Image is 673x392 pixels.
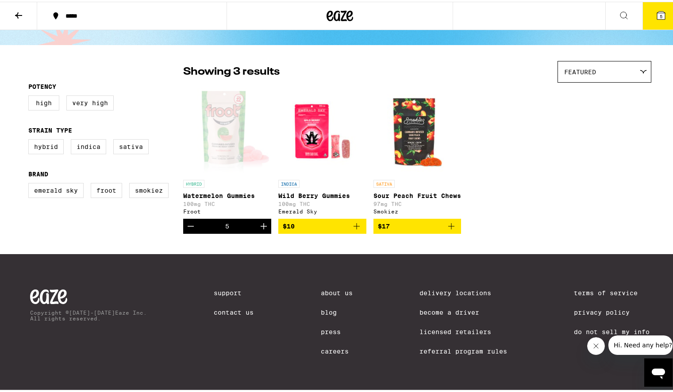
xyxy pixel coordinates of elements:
p: 100mg THC [278,199,366,205]
a: Terms of Service [574,288,650,295]
label: Smokiez [129,181,169,196]
legend: Potency [28,81,56,88]
label: Emerald Sky [28,181,84,196]
span: Featured [564,67,596,74]
p: Copyright © [DATE]-[DATE] Eaze Inc. All rights reserved. [30,308,147,320]
button: Decrement [183,217,198,232]
p: 100mg THC [183,199,271,205]
a: Privacy Policy [574,307,650,314]
div: Froot [183,207,271,213]
a: Referral Program Rules [419,346,507,353]
span: 5 [660,12,662,17]
img: Emerald Sky - Wild Berry Gummies [278,85,366,174]
legend: Strain Type [28,125,72,132]
label: Very High [66,94,114,109]
span: $17 [378,221,390,228]
p: Watermelon Gummies [183,190,271,198]
span: $10 [283,221,295,228]
div: Smokiez [373,207,461,213]
button: Add to bag [278,217,366,232]
p: SATIVA [373,178,395,186]
p: INDICA [278,178,300,186]
a: Careers [321,346,353,353]
a: Licensed Retailers [419,327,507,334]
p: Sour Peach Fruit Chews [373,190,461,198]
p: Showing 3 results [183,63,280,78]
a: Do Not Sell My Info [574,327,650,334]
p: Wild Berry Gummies [278,190,366,198]
label: Hybrid [28,137,64,152]
legend: Brand [28,169,48,176]
iframe: Button to launch messaging window [644,357,673,385]
label: High [28,94,59,109]
img: Smokiez - Sour Peach Fruit Chews [373,85,461,174]
label: Sativa [113,137,149,152]
iframe: Message from company [608,334,673,353]
iframe: Close message [587,335,605,353]
p: 97mg THC [373,199,461,205]
p: HYBRID [183,178,204,186]
label: Indica [71,137,106,152]
a: About Us [321,288,353,295]
a: Open page for Sour Peach Fruit Chews from Smokiez [373,85,461,217]
a: Blog [321,307,353,314]
div: Emerald Sky [278,207,366,213]
a: Support [214,288,254,295]
button: Add to bag [373,217,461,232]
button: Increment [256,217,271,232]
a: Delivery Locations [419,288,507,295]
a: Contact Us [214,307,254,314]
a: Become a Driver [419,307,507,314]
a: Press [321,327,353,334]
label: Froot [91,181,122,196]
a: Open page for Wild Berry Gummies from Emerald Sky [278,85,366,217]
a: Open page for Watermelon Gummies from Froot [183,85,271,217]
div: 5 [225,221,229,228]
